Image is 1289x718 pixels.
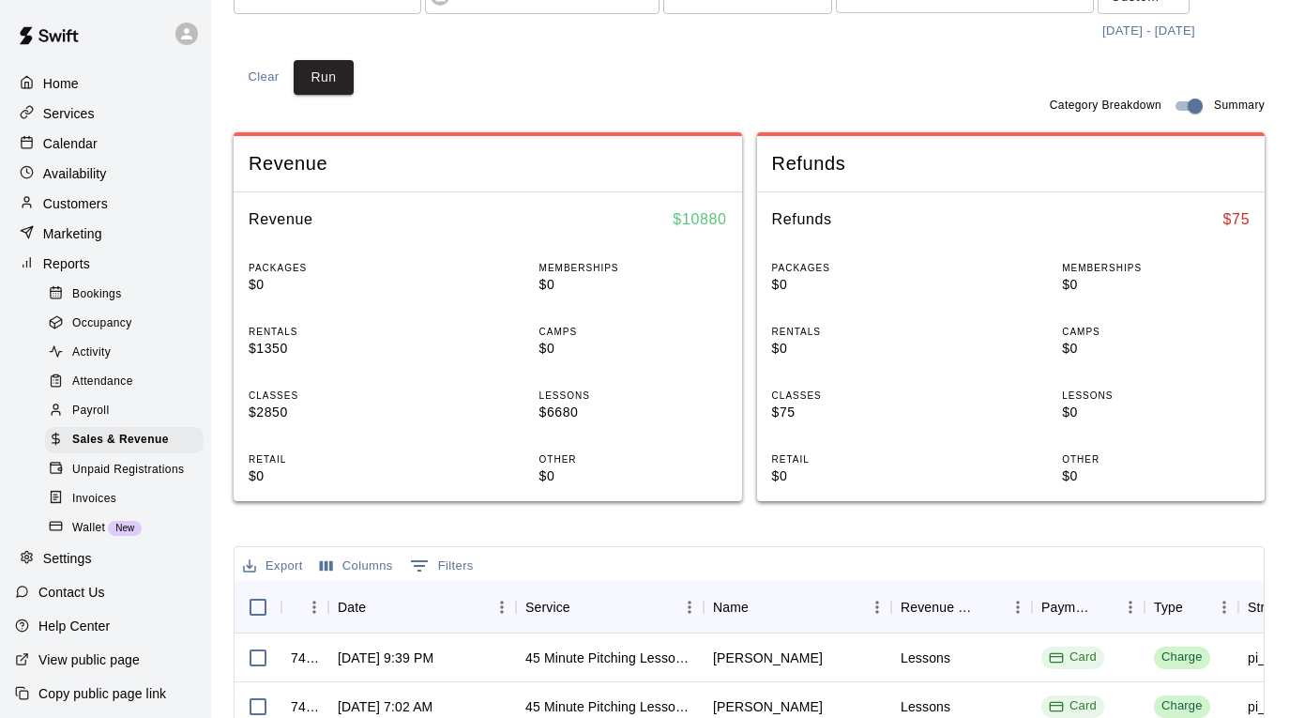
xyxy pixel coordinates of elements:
p: CAMPS [1062,325,1250,339]
a: WalletNew [45,513,211,542]
div: Date [338,581,366,634]
p: OTHER [539,452,727,466]
span: Payroll [72,402,109,420]
span: Activity [72,344,111,362]
div: Payment Method [1032,581,1145,634]
p: Copy public page link [38,684,166,703]
div: Lessons [901,649,950,667]
div: Customers [15,190,196,218]
span: Attendance [72,373,133,391]
div: Sales & Revenue [45,427,204,453]
span: Refunds [772,151,1251,176]
div: Service [525,581,570,634]
p: $1350 [249,339,436,359]
button: Menu [675,593,704,621]
p: LESSONS [539,389,727,403]
div: Date [328,581,516,634]
div: Occupancy [45,311,204,337]
p: Home [43,74,79,93]
div: Card [1049,649,1097,666]
p: $0 [772,466,960,486]
p: $0 [772,339,960,359]
div: WalletNew [45,515,204,542]
div: Name [704,581,891,634]
div: Home [15,69,196,98]
a: Sales & Revenue [45,426,211,455]
span: Unpaid Registrations [72,461,184,480]
p: PACKAGES [249,261,436,275]
div: Card [1049,697,1097,715]
a: Unpaid Registrations [45,455,211,484]
p: $0 [539,339,727,359]
button: Sort [1090,594,1116,620]
button: Clear [234,60,294,95]
div: InvoiceId [281,581,328,634]
p: $0 [1062,275,1250,295]
button: Sort [749,594,775,620]
span: Invoices [72,490,116,509]
p: PACKAGES [772,261,960,275]
p: LESSONS [1062,389,1250,403]
button: Menu [1004,593,1032,621]
p: Help Center [38,617,110,635]
a: Attendance [45,368,211,397]
span: Wallet [72,519,105,538]
span: Summary [1214,97,1265,115]
p: CLASSES [772,389,960,403]
button: Run [294,60,354,95]
div: Type [1145,581,1238,634]
p: Calendar [43,134,98,153]
p: RENTALS [772,325,960,339]
a: Marketing [15,220,196,248]
p: CAMPS [539,325,727,339]
p: CLASSES [249,389,436,403]
button: Show filters [405,551,478,581]
a: Calendar [15,130,196,158]
div: Payroll [45,398,204,424]
h6: $ 10880 [673,207,726,232]
p: $0 [1062,403,1250,422]
p: Settings [43,549,92,568]
div: Charge [1161,697,1203,715]
a: Services [15,99,196,128]
p: $0 [772,275,960,295]
p: $0 [1062,339,1250,359]
div: Greg Pearson [713,649,823,667]
p: $2850 [249,403,436,422]
div: Payment Method [1041,581,1090,634]
p: View public page [38,650,140,669]
a: Availability [15,160,196,188]
p: Reports [43,254,90,273]
div: Type [1154,581,1183,634]
button: Sort [366,594,392,620]
span: Occupancy [72,314,132,333]
button: Menu [1116,593,1145,621]
button: Sort [1183,594,1209,620]
p: $0 [1062,466,1250,486]
div: 745796 [291,649,319,667]
p: MEMBERSHIPS [1062,261,1250,275]
p: Marketing [43,224,102,243]
div: Name [713,581,749,634]
p: MEMBERSHIPS [539,261,727,275]
p: RENTALS [249,325,436,339]
p: RETAIL [249,452,436,466]
div: 744505 [291,697,319,716]
a: Occupancy [45,309,211,338]
button: Sort [570,594,597,620]
div: Invoices [45,486,204,512]
a: Reports [15,250,196,278]
div: Activity [45,340,204,366]
div: Revenue Category [901,581,978,634]
a: Bookings [45,280,211,309]
p: $0 [539,466,727,486]
button: Menu [863,593,891,621]
div: zdeleo DeLeo [713,697,823,716]
a: Payroll [45,397,211,426]
p: Availability [43,164,107,183]
span: New [108,523,142,533]
p: $6680 [539,403,727,422]
div: Unpaid Registrations [45,457,204,483]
